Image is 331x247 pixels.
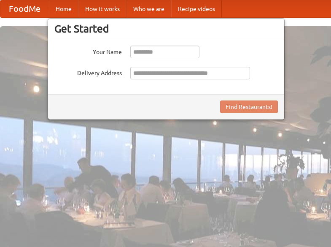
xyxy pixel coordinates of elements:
[171,0,222,17] a: Recipe videos
[54,67,122,77] label: Delivery Address
[54,22,278,35] h3: Get Started
[126,0,171,17] a: Who we are
[78,0,126,17] a: How it works
[220,100,278,113] button: Find Restaurants!
[0,0,49,17] a: FoodMe
[49,0,78,17] a: Home
[54,46,122,56] label: Your Name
